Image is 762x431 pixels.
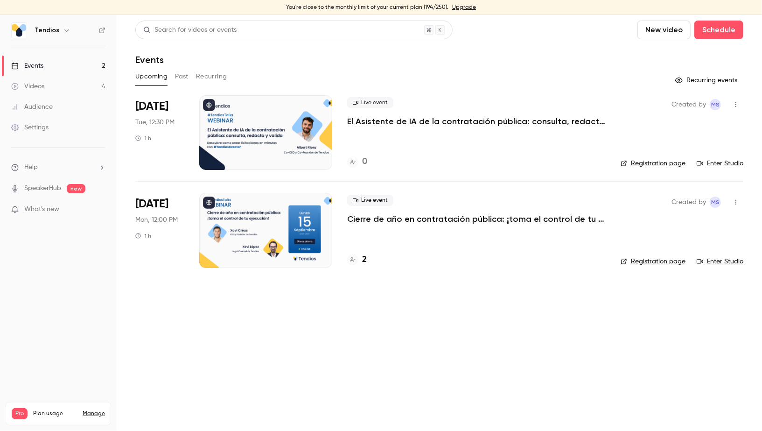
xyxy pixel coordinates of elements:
span: Pro [12,408,28,419]
div: Audience [11,102,53,112]
button: New video [637,21,691,39]
div: Settings [11,123,49,132]
div: Sep 15 Mon, 12:00 PM (Europe/Madrid) [135,193,184,268]
span: Created by [671,197,706,208]
span: MS [711,197,720,208]
span: Mon, 12:00 PM [135,215,178,225]
h1: Events [135,54,164,65]
img: Tendios [12,23,27,38]
h6: Tendios [35,26,59,35]
a: Manage [83,410,105,417]
div: Videos [11,82,44,91]
a: Registration page [621,159,685,168]
button: Recurring events [671,73,743,88]
button: Past [175,69,189,84]
a: Upgrade [452,4,476,11]
div: Search for videos or events [143,25,237,35]
a: Enter Studio [697,257,743,266]
a: El Asistente de IA de la contratación pública: consulta, redacta y valida. [347,116,606,127]
a: 2 [347,254,367,266]
span: MS [711,99,720,110]
span: Help [24,163,38,172]
a: Registration page [621,257,685,266]
span: Live event [347,97,393,108]
a: Enter Studio [697,159,743,168]
span: What's new [24,205,59,214]
a: Cierre de año en contratación pública: ¡toma el control de tu ejecución! [347,213,606,225]
span: Created by [671,99,706,110]
button: Upcoming [135,69,168,84]
a: SpeakerHub [24,184,61,193]
li: help-dropdown-opener [11,163,105,172]
button: Schedule [694,21,743,39]
span: Tue, 12:30 PM [135,118,175,127]
div: Events [11,61,43,71]
button: Recurring [196,69,227,84]
h4: 0 [362,155,367,168]
span: Live event [347,195,393,206]
div: 1 h [135,134,151,142]
span: [DATE] [135,197,168,212]
div: Sep 9 Tue, 12:30 PM (Europe/Madrid) [135,95,184,170]
span: Maria Serra [710,197,721,208]
div: 1 h [135,232,151,240]
h4: 2 [362,254,367,266]
span: Maria Serra [710,99,721,110]
span: Plan usage [33,410,77,417]
a: 0 [347,155,367,168]
span: new [67,184,85,193]
span: [DATE] [135,99,168,114]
